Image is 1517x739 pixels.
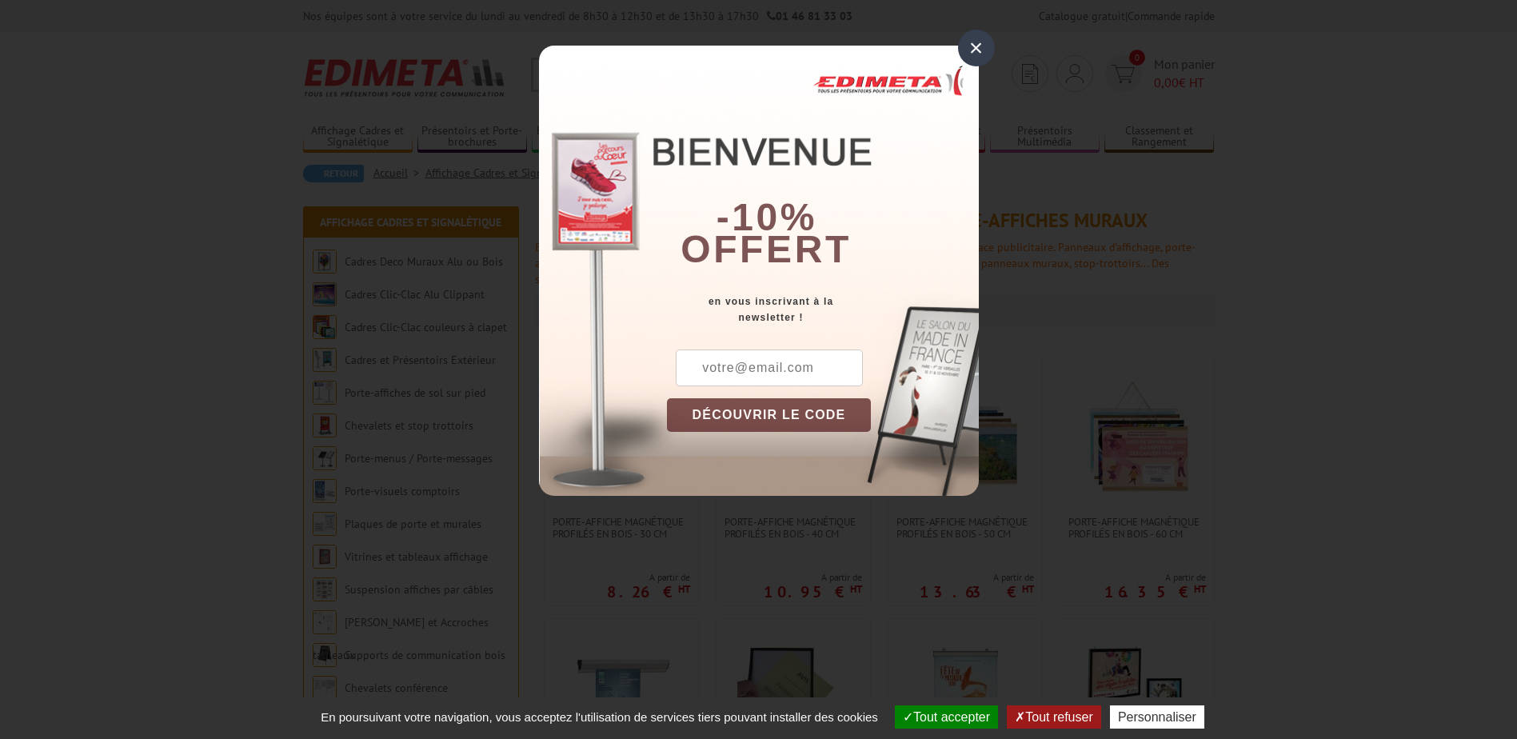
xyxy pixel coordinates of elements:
span: En poursuivant votre navigation, vous acceptez l'utilisation de services tiers pouvant installer ... [313,710,886,724]
input: votre@email.com [676,350,863,386]
button: Tout accepter [895,705,998,729]
button: DÉCOUVRIR LE CODE [667,398,872,432]
div: × [958,30,995,66]
button: Tout refuser [1007,705,1100,729]
font: offert [681,228,852,270]
b: -10% [717,196,817,238]
button: Personnaliser (fenêtre modale) [1110,705,1204,729]
div: en vous inscrivant à la newsletter ! [667,294,979,326]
